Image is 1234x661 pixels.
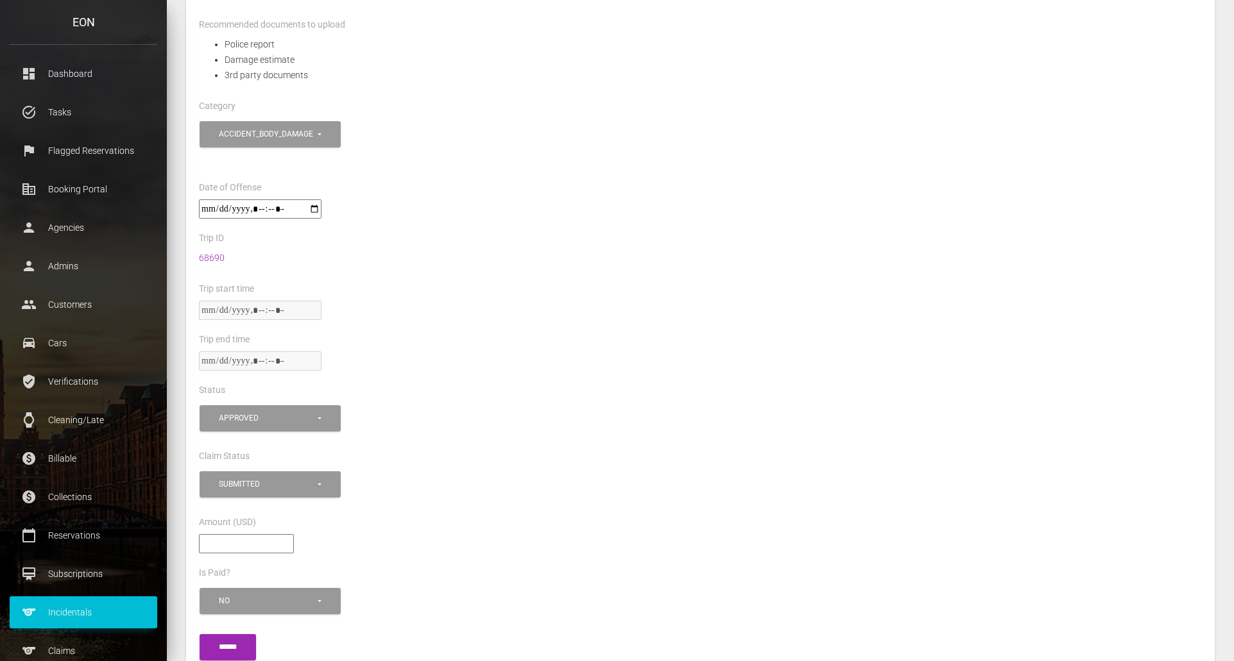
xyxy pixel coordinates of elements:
p: Incidentals [19,603,148,622]
div: approved [219,413,316,424]
p: Admins [19,256,148,276]
label: Trip start time [199,283,254,296]
a: flag Flagged Reservations [10,135,157,167]
p: Billable [19,449,148,468]
label: Claim Status [199,450,250,463]
p: Booking Portal [19,180,148,199]
a: drive_eta Cars [10,327,157,359]
button: submitted [200,471,341,498]
li: 3rd party documents [225,67,1202,83]
a: calendar_today Reservations [10,519,157,551]
a: person Agencies [10,212,157,244]
a: paid Collections [10,481,157,513]
p: Agencies [19,218,148,237]
a: task_alt Tasks [10,96,157,128]
a: sports Incidentals [10,596,157,628]
p: Claims [19,641,148,660]
a: watch Cleaning/Late [10,404,157,436]
label: Trip ID [199,232,224,245]
div: accident_body_damage [219,129,316,140]
button: No [200,588,341,614]
li: Police report [225,37,1202,52]
a: card_membership Subscriptions [10,558,157,590]
button: accident_body_damage [200,121,341,147]
p: Customers [19,295,148,314]
div: No [219,596,316,607]
label: Trip end time [199,333,250,346]
a: paid Billable [10,442,157,474]
p: Cars [19,333,148,353]
p: Collections [19,487,148,506]
label: Amount (USD) [199,516,256,529]
a: dashboard Dashboard [10,58,157,90]
div: submitted [219,479,316,490]
label: Status [199,384,225,397]
a: 68690 [199,253,225,263]
p: Cleaning/Late [19,410,148,430]
label: Is Paid? [199,567,230,580]
p: Verifications [19,372,148,391]
p: Dashboard [19,64,148,83]
p: Reservations [19,526,148,545]
p: Subscriptions [19,564,148,583]
a: corporate_fare Booking Portal [10,173,157,205]
a: verified_user Verifications [10,365,157,397]
button: approved [200,405,341,431]
li: Damage estimate [225,52,1202,67]
a: person Admins [10,250,157,282]
p: Flagged Reservations [19,141,148,160]
label: Date of Offense [199,181,261,194]
p: Tasks [19,103,148,122]
label: Category [199,100,236,113]
a: people Customers [10,289,157,321]
label: Recommended documents to upload [199,19,345,31]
